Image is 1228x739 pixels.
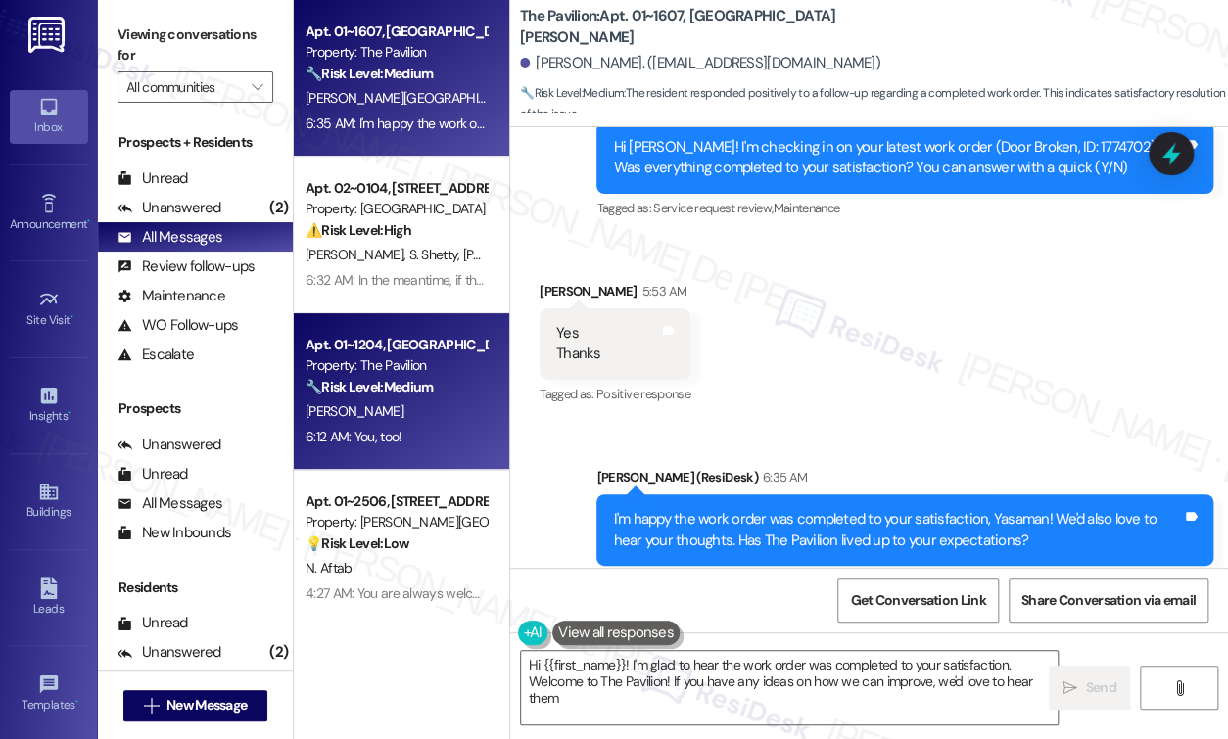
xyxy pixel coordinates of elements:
[306,246,409,263] span: [PERSON_NAME]
[653,200,773,216] span: Service request review ,
[264,193,293,223] div: (2)
[1049,666,1130,710] button: Send
[10,572,88,624] a: Leads
[98,398,293,419] div: Prospects
[306,402,403,420] span: [PERSON_NAME]
[306,355,487,376] div: Property: The Pavilion
[118,613,188,633] div: Unread
[118,315,238,336] div: WO Follow-ups
[521,651,1058,724] textarea: Hi {{first_name}}! I'm glad to hear the work order was completed to your satisfaction. Welcome to...
[638,281,686,301] div: 5:53 AM
[306,491,487,512] div: Apt. 01~2506, [STREET_ADDRESS][PERSON_NAME]
[520,6,912,48] b: The Pavilion: Apt. 01~1607, [GEOGRAPHIC_DATA][PERSON_NAME]
[306,89,528,107] span: [PERSON_NAME][GEOGRAPHIC_DATA]
[10,668,88,720] a: Templates •
[118,523,231,543] div: New Inbounds
[118,168,188,189] div: Unread
[306,271,879,289] div: 6:32 AM: In the meantime, if there’s anything else I can assist you with, please feel free to let...
[166,695,247,716] span: New Message
[556,323,601,365] div: Yes Thanks
[306,199,487,219] div: Property: [GEOGRAPHIC_DATA]
[118,20,273,71] label: Viewing conversations for
[10,475,88,528] a: Buildings
[773,200,839,216] span: Maintenance
[306,378,433,395] strong: 🔧 Risk Level: Medium
[306,559,352,577] span: N. Aftab
[10,379,88,432] a: Insights •
[1021,590,1196,611] span: Share Conversation via email
[10,90,88,143] a: Inbox
[520,83,1228,125] span: : The resident responded positively to a follow-up regarding a completed work order. This indicat...
[540,281,690,308] div: [PERSON_NAME]
[613,137,1182,179] div: Hi [PERSON_NAME]! I'm checking in on your latest work order (Door Broken, ID: 1774702). Was every...
[118,493,222,514] div: All Messages
[1171,680,1186,696] i: 
[71,310,73,324] span: •
[306,22,487,42] div: Apt. 01~1607, [GEOGRAPHIC_DATA][PERSON_NAME]
[306,428,401,445] div: 6:12 AM: You, too!
[520,53,880,73] div: [PERSON_NAME]. ([EMAIL_ADDRESS][DOMAIN_NAME])
[1085,677,1115,698] span: Send
[126,71,242,103] input: All communities
[118,345,194,365] div: Escalate
[118,227,222,248] div: All Messages
[144,698,159,714] i: 
[264,637,293,668] div: (2)
[596,194,1213,222] div: Tagged as:
[123,690,268,721] button: New Message
[118,464,188,485] div: Unread
[596,386,690,402] span: Positive response
[118,286,225,306] div: Maintenance
[306,65,433,82] strong: 🔧 Risk Level: Medium
[306,178,487,199] div: Apt. 02~0104, [STREET_ADDRESS][GEOGRAPHIC_DATA][US_STATE][STREET_ADDRESS]
[28,17,69,53] img: ResiDesk Logo
[252,79,262,95] i: 
[118,642,221,663] div: Unanswered
[118,256,255,277] div: Review follow-ups
[613,509,1182,551] div: I'm happy the work order was completed to your satisfaction, Yasaman! We'd also love to hear your...
[409,246,463,263] span: S. Shetty
[1009,578,1208,623] button: Share Conversation via email
[68,406,71,420] span: •
[306,335,487,355] div: Apt. 01~1204, [GEOGRAPHIC_DATA][PERSON_NAME]
[75,695,78,709] span: •
[306,512,487,532] div: Property: [PERSON_NAME][GEOGRAPHIC_DATA]
[306,584,656,602] div: 4:27 AM: You are always welcome, Nugeen! Have a great day!
[540,380,690,408] div: Tagged as:
[98,132,293,153] div: Prospects + Residents
[1063,680,1077,696] i: 
[306,221,411,239] strong: ⚠️ Risk Level: High
[118,435,221,455] div: Unanswered
[596,566,1213,594] div: Tagged as:
[463,246,567,263] span: [PERSON_NAME]
[306,534,409,552] strong: 💡 Risk Level: Low
[98,577,293,598] div: Residents
[520,85,624,101] strong: 🔧 Risk Level: Medium
[596,467,1213,494] div: [PERSON_NAME] (ResiDesk)
[10,283,88,336] a: Site Visit •
[837,578,998,623] button: Get Conversation Link
[306,42,487,63] div: Property: The Pavilion
[118,198,221,218] div: Unanswered
[87,214,90,228] span: •
[850,590,985,611] span: Get Conversation Link
[758,467,807,487] div: 6:35 AM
